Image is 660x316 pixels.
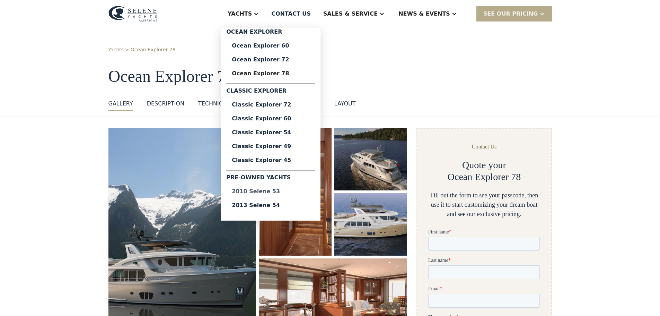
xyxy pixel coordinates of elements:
[108,100,133,111] a: GALLERY
[221,28,320,221] nav: Yachts
[398,10,450,18] div: News & EVENTS
[232,116,309,121] div: Classic Explorer 60
[8,282,83,287] strong: Yes, I'd like to receive SMS updates.
[232,189,309,194] div: 2010 Selene 53
[323,10,378,18] div: Sales & Service
[226,173,315,185] div: Pre-Owned Yachts
[226,67,315,80] a: Ocean Explorer 78
[108,46,124,53] a: Yachts
[2,281,6,286] input: Yes, I'd like to receive SMS updates.Reply STOP to unsubscribe at any time.
[147,100,184,111] a: DESCRIPTION
[476,6,552,21] div: SEE Our Pricing
[334,128,407,190] a: open lightbox
[226,98,315,112] a: Classic Explorer 72
[226,39,315,53] a: Ocean Explorer 60
[108,6,157,22] img: logo
[228,10,252,18] div: Yachts
[2,282,107,293] span: Reply STOP to unsubscribe at any time.
[226,87,315,98] div: Classic Explorer
[1,237,111,255] span: Tick the box below to receive occasional updates, exclusive offers, and VIP access via text message.
[472,143,497,151] div: Contact Us
[232,203,309,208] div: 2013 Selene 54
[462,159,506,171] h2: Quote your
[226,198,315,212] a: 2013 Selene 54
[226,185,315,198] a: 2010 Selene 53
[232,130,309,135] div: Classic Explorer 54
[131,46,176,53] a: Ocean Explorer 78
[334,100,356,108] div: layout
[198,100,249,111] a: Technical sheet
[428,191,540,219] div: Fill out the form to see your passcode, then use it to start customizing your dream boat and see ...
[334,100,356,111] a: layout
[271,10,311,18] div: Contact US
[232,43,309,49] div: Ocean Explorer 60
[232,102,309,108] div: Classic Explorer 72
[232,144,309,149] div: Classic Explorer 49
[226,126,315,139] a: Classic Explorer 54
[198,100,249,108] div: Technical sheet
[226,112,315,126] a: Classic Explorer 60
[108,100,133,108] div: GALLERY
[483,10,538,18] div: SEE Our Pricing
[147,100,184,108] div: DESCRIPTION
[334,193,407,256] a: open lightbox
[226,153,315,167] a: Classic Explorer 45
[108,67,552,86] h1: Ocean Explorer 78
[125,46,129,53] div: >
[448,171,521,183] h2: Ocean Explorer 78
[2,303,6,308] input: I want to subscribe to your Newsletter.Unsubscribe any time by clicking the link at the bottom of...
[232,71,309,76] div: Ocean Explorer 78
[2,304,63,315] strong: I want to subscribe to your Newsletter.
[232,157,309,163] div: Classic Explorer 45
[1,259,108,272] span: We respect your time - only the good stuff, never spam.
[226,139,315,153] a: Classic Explorer 49
[232,57,309,62] div: Ocean Explorer 72
[226,28,315,39] div: Ocean Explorer
[226,53,315,67] a: Ocean Explorer 72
